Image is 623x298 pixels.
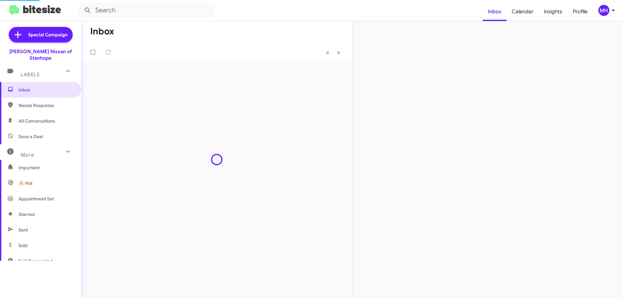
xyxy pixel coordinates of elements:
input: Search [79,3,215,18]
span: Inbox [18,87,74,93]
h1: Inbox [90,26,114,37]
a: Special Campaign [9,27,73,42]
span: Sold Responded [18,258,53,264]
span: Labels [21,72,40,77]
span: Sent [18,227,28,233]
span: Important [18,164,74,171]
span: « [326,48,329,56]
button: Next [333,46,344,59]
a: Profile [568,2,593,21]
span: Save a Deal [18,133,43,140]
span: Sold [18,242,28,249]
span: Starred [18,211,35,218]
div: MH [598,5,609,16]
span: More [21,152,34,158]
a: Calendar [507,2,539,21]
span: Special Campaign [28,31,67,38]
span: Needs Response [18,102,74,109]
button: Previous [322,46,333,59]
span: Appointment Set [18,196,54,202]
button: MH [593,5,616,16]
span: » [337,48,340,56]
a: Inbox [483,2,507,21]
span: 🔥 Hot [18,180,32,186]
a: Insights [539,2,568,21]
span: All Conversations [18,118,55,124]
nav: Page navigation example [322,46,344,59]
